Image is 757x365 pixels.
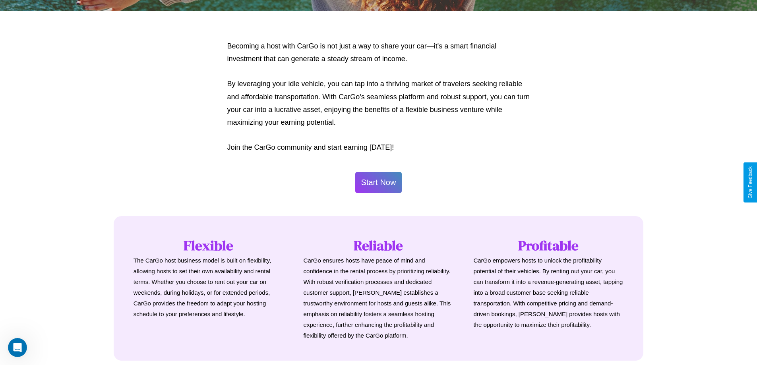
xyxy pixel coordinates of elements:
h1: Flexible [134,236,284,255]
p: CarGo ensures hosts have peace of mind and confidence in the rental process by prioritizing relia... [304,255,454,341]
div: Give Feedback [747,166,753,199]
p: Join the CarGo community and start earning [DATE]! [227,141,530,154]
button: Start Now [355,172,402,193]
iframe: Intercom live chat [8,338,27,357]
p: By leveraging your idle vehicle, you can tap into a thriving market of travelers seeking reliable... [227,77,530,129]
p: CarGo empowers hosts to unlock the profitability potential of their vehicles. By renting out your... [473,255,623,330]
h1: Profitable [473,236,623,255]
p: Becoming a host with CarGo is not just a way to share your car—it's a smart financial investment ... [227,40,530,66]
p: The CarGo host business model is built on flexibility, allowing hosts to set their own availabili... [134,255,284,319]
h1: Reliable [304,236,454,255]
